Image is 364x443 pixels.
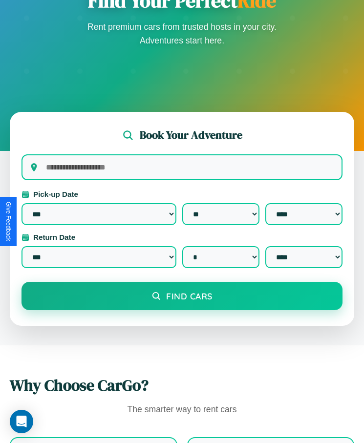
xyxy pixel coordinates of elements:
h2: Book Your Adventure [140,127,242,143]
label: Return Date [21,233,343,241]
div: Give Feedback [5,202,12,241]
label: Pick-up Date [21,190,343,198]
div: Open Intercom Messenger [10,410,33,433]
h2: Why Choose CarGo? [10,375,354,396]
p: Rent premium cars from trusted hosts in your city. Adventures start here. [85,20,280,47]
p: The smarter way to rent cars [10,402,354,418]
button: Find Cars [21,282,343,310]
